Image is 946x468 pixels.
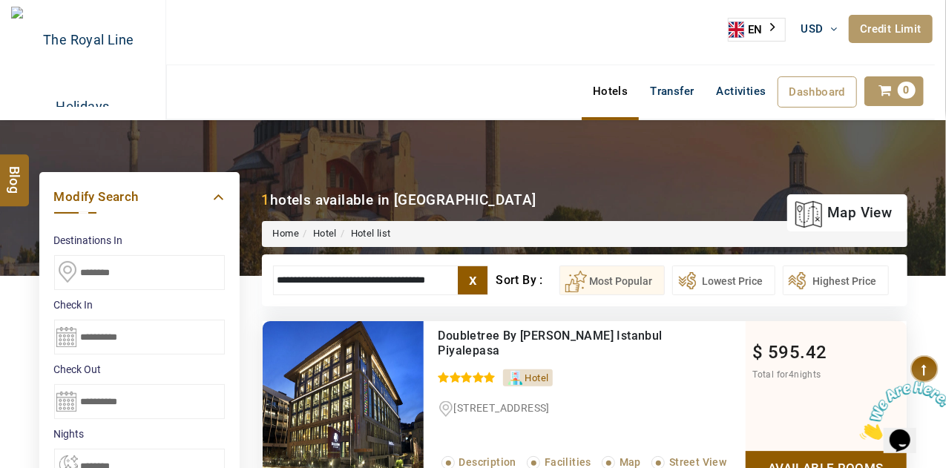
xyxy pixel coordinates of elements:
button: Highest Price [783,266,889,295]
div: Sort By : [496,266,559,295]
a: map view [795,197,892,229]
span: Total for nights [753,369,821,380]
div: hotels available in [GEOGRAPHIC_DATA] [262,190,536,210]
button: Most Popular [559,266,665,295]
a: Home [273,228,300,239]
span: $ [753,342,763,363]
a: Activities [706,76,778,106]
a: Doubletree By [PERSON_NAME] Istanbul Piyalepasa [438,329,663,357]
span: Hotel [525,372,549,383]
img: Chat attention grabber [6,6,98,65]
a: Transfer [639,76,705,106]
span: Facilities [545,456,591,468]
div: Language [728,18,786,42]
b: 1 [262,191,270,208]
a: 0 [864,76,924,106]
span: Blog [5,166,24,179]
label: Check Out [54,362,225,377]
span: [STREET_ADDRESS] [454,402,550,414]
div: Doubletree By Hilton Istanbul Piyalepasa [438,329,684,358]
button: Lowest Price [672,266,775,295]
span: Street View [669,456,726,468]
iframe: chat widget [854,375,946,446]
span: Dashboard [789,85,846,99]
label: Destinations In [54,233,225,248]
span: 595.42 [768,342,827,363]
li: Hotel list [337,227,391,241]
label: x [458,266,487,294]
span: 0 [898,82,916,99]
span: USD [801,22,824,36]
span: 4 [789,369,794,380]
span: Description [459,456,516,468]
img: The Royal Line Holidays [11,7,154,107]
aside: Language selected: English [728,18,786,42]
a: Hotels [582,76,639,106]
label: nights [54,426,225,441]
a: Credit Limit [849,15,933,43]
label: Check In [54,297,225,312]
a: Hotel [313,228,337,239]
span: Map [620,456,641,468]
a: EN [729,19,785,41]
a: Modify Search [54,187,225,207]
